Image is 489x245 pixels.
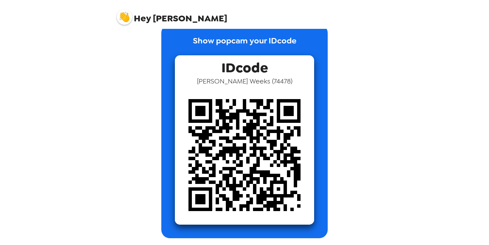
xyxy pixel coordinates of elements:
[134,12,151,24] span: Hey
[193,35,296,55] p: Show popcam your IDcode
[117,6,227,23] span: [PERSON_NAME]
[197,77,292,86] span: [PERSON_NAME] Weeks ( 74478 )
[175,86,314,225] img: qr code
[221,55,268,77] span: IDcode
[117,10,132,25] img: profile pic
